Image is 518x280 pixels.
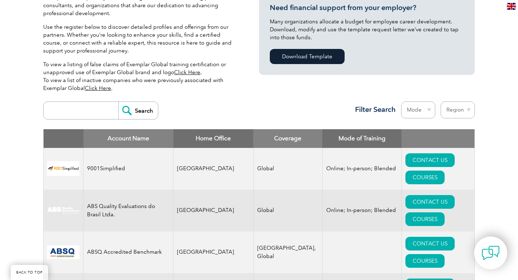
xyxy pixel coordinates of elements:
[270,18,464,41] p: Many organizations allocate a budget for employee career development. Download, modify and use th...
[253,129,322,148] th: Coverage: activate to sort column ascending
[405,153,455,167] a: CONTACT US
[322,148,401,190] td: Online; In-person; Blended
[83,231,173,273] td: ABSQ Accredited Benchmark
[47,207,79,214] img: c92924ac-d9bc-ea11-a814-000d3a79823d-logo.jpg
[322,190,401,231] td: Online; In-person; Blended
[253,148,322,190] td: Global
[43,23,237,55] p: Use the register below to discover detailed profiles and offerings from our partners. Whether you...
[11,265,48,280] a: BACK TO TOP
[118,102,158,119] input: Search
[322,129,401,148] th: Mode of Training: activate to sort column ascending
[405,237,455,250] a: CONTACT US
[174,69,200,76] a: Click Here
[482,244,500,262] img: contact-chat.png
[405,254,445,268] a: COURSES
[253,231,322,273] td: [GEOGRAPHIC_DATA], Global
[173,148,254,190] td: [GEOGRAPHIC_DATA]
[83,148,173,190] td: 9001Simplified
[405,212,445,226] a: COURSES
[507,3,516,10] img: en
[173,231,254,273] td: [GEOGRAPHIC_DATA]
[85,85,111,91] a: Click Here
[351,105,396,114] h3: Filter Search
[47,245,79,259] img: cc24547b-a6e0-e911-a812-000d3a795b83-logo.png
[173,190,254,231] td: [GEOGRAPHIC_DATA]
[43,60,237,92] p: To view a listing of false claims of Exemplar Global training certification or unapproved use of ...
[83,129,173,148] th: Account Name: activate to sort column descending
[401,129,474,148] th: : activate to sort column ascending
[270,49,345,64] a: Download Template
[173,129,254,148] th: Home Office: activate to sort column ascending
[253,190,322,231] td: Global
[405,171,445,184] a: COURSES
[405,195,455,209] a: CONTACT US
[47,161,79,176] img: 37c9c059-616f-eb11-a812-002248153038-logo.png
[83,190,173,231] td: ABS Quality Evaluations do Brasil Ltda.
[270,3,464,12] h3: Need financial support from your employer?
